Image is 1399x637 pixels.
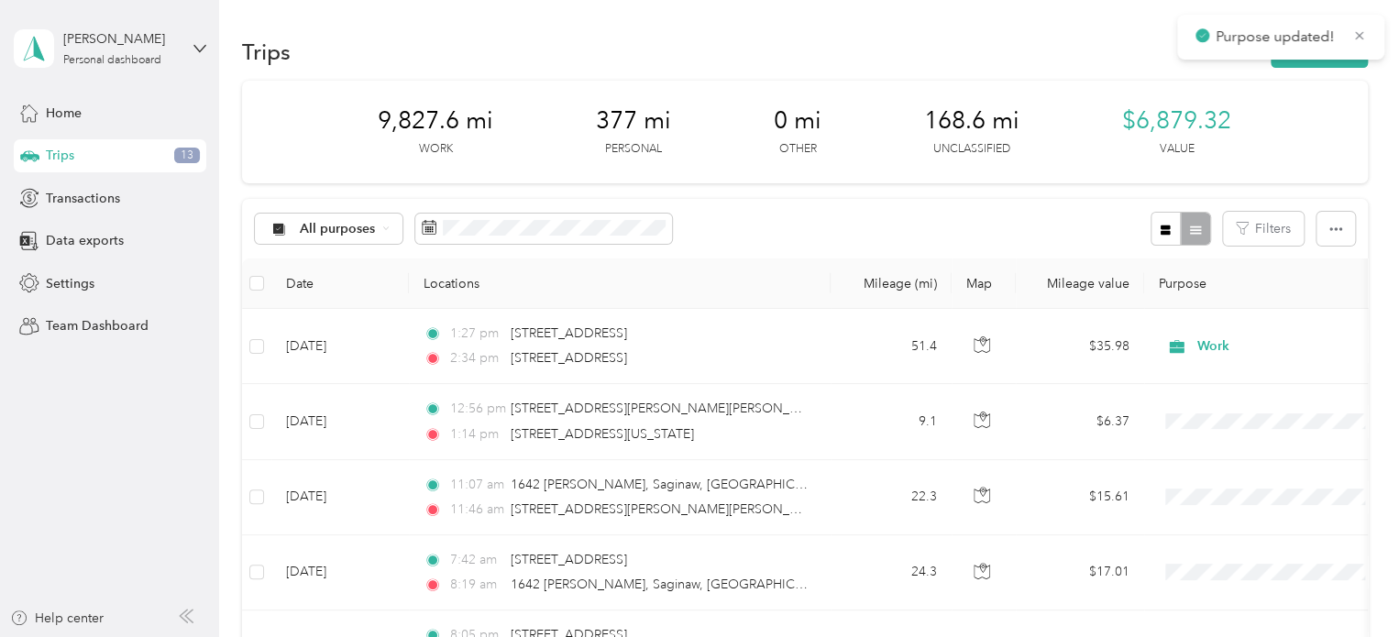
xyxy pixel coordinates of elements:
span: [STREET_ADDRESS] [511,350,627,366]
p: Other [779,141,817,158]
span: 168.6 mi [924,106,1019,136]
span: 1:27 pm [449,324,501,344]
p: Unclassified [933,141,1010,158]
span: [STREET_ADDRESS] [511,552,627,567]
span: Home [46,104,82,123]
span: 13 [174,148,200,164]
p: Value [1160,141,1195,158]
span: Trips [46,146,74,165]
th: Map [952,258,1016,309]
th: Mileage value [1016,258,1144,309]
td: [DATE] [271,535,409,610]
span: Data exports [46,231,124,250]
span: 11:46 am [449,500,501,520]
span: 7:42 am [449,550,501,570]
span: 9,827.6 mi [378,106,493,136]
span: 11:07 am [449,475,501,495]
span: Team Dashboard [46,316,149,335]
span: 377 mi [596,106,671,136]
span: $6,879.32 [1122,106,1231,136]
span: Work [1197,336,1365,357]
p: Work [419,141,453,158]
td: $15.61 [1016,460,1144,535]
h1: Trips [242,42,291,61]
td: 22.3 [831,460,952,535]
div: Personal dashboard [63,55,161,66]
span: Settings [46,274,94,293]
p: Purpose updated! [1216,26,1338,49]
td: [DATE] [271,384,409,459]
td: $35.98 [1016,309,1144,384]
span: 2:34 pm [449,348,501,368]
span: [STREET_ADDRESS][US_STATE] [511,426,694,442]
iframe: Everlance-gr Chat Button Frame [1296,534,1399,637]
span: 1642 [PERSON_NAME], Saginaw, [GEOGRAPHIC_DATA] [511,477,839,492]
span: [STREET_ADDRESS][PERSON_NAME][PERSON_NAME][US_STATE] [511,401,898,416]
span: 0 mi [774,106,821,136]
span: 1:14 pm [449,424,501,445]
button: Help center [10,609,104,628]
td: $6.37 [1016,384,1144,459]
th: Mileage (mi) [831,258,952,309]
span: Transactions [46,189,120,208]
td: 9.1 [831,384,952,459]
td: $17.01 [1016,535,1144,610]
td: 51.4 [831,309,952,384]
span: [STREET_ADDRESS] [511,325,627,341]
span: 1642 [PERSON_NAME], Saginaw, [GEOGRAPHIC_DATA] [511,577,839,592]
td: [DATE] [271,309,409,384]
td: 24.3 [831,535,952,610]
span: 12:56 pm [449,399,501,419]
td: [DATE] [271,460,409,535]
span: 8:19 am [449,575,501,595]
th: Date [271,258,409,309]
span: [STREET_ADDRESS][PERSON_NAME][PERSON_NAME] [511,501,831,517]
span: All purposes [300,223,376,236]
p: Personal [605,141,662,158]
button: Filters [1223,212,1304,246]
div: [PERSON_NAME] [63,29,178,49]
th: Locations [409,258,831,309]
